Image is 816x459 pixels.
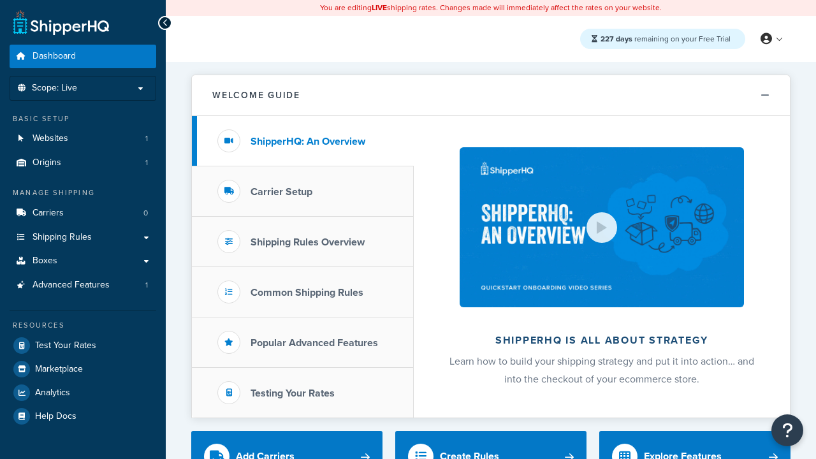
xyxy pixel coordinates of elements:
[10,381,156,404] a: Analytics
[251,337,378,349] h3: Popular Advanced Features
[251,388,335,399] h3: Testing Your Rates
[10,151,156,175] a: Origins1
[35,388,70,398] span: Analytics
[145,157,148,168] span: 1
[10,127,156,150] a: Websites1
[10,334,156,357] a: Test Your Rates
[10,358,156,381] a: Marketplace
[10,113,156,124] div: Basic Setup
[192,75,790,116] button: Welcome Guide
[771,414,803,446] button: Open Resource Center
[145,280,148,291] span: 1
[10,201,156,225] a: Carriers0
[35,411,76,422] span: Help Docs
[143,208,148,219] span: 0
[32,83,77,94] span: Scope: Live
[601,33,632,45] strong: 227 days
[35,364,83,375] span: Marketplace
[10,201,156,225] li: Carriers
[212,91,300,100] h2: Welcome Guide
[460,147,744,307] img: ShipperHQ is all about strategy
[449,354,754,386] span: Learn how to build your shipping strategy and put it into action… and into the checkout of your e...
[33,280,110,291] span: Advanced Features
[33,232,92,243] span: Shipping Rules
[251,287,363,298] h3: Common Shipping Rules
[33,256,57,266] span: Boxes
[10,273,156,297] a: Advanced Features1
[10,320,156,331] div: Resources
[10,127,156,150] li: Websites
[10,273,156,297] li: Advanced Features
[251,237,365,248] h3: Shipping Rules Overview
[145,133,148,144] span: 1
[251,186,312,198] h3: Carrier Setup
[10,187,156,198] div: Manage Shipping
[33,157,61,168] span: Origins
[251,136,365,147] h3: ShipperHQ: An Overview
[601,33,731,45] span: remaining on your Free Trial
[10,249,156,273] a: Boxes
[33,208,64,219] span: Carriers
[10,45,156,68] a: Dashboard
[10,226,156,249] a: Shipping Rules
[372,2,387,13] b: LIVE
[10,405,156,428] a: Help Docs
[448,335,756,346] h2: ShipperHQ is all about strategy
[10,151,156,175] li: Origins
[33,133,68,144] span: Websites
[35,340,96,351] span: Test Your Rates
[33,51,76,62] span: Dashboard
